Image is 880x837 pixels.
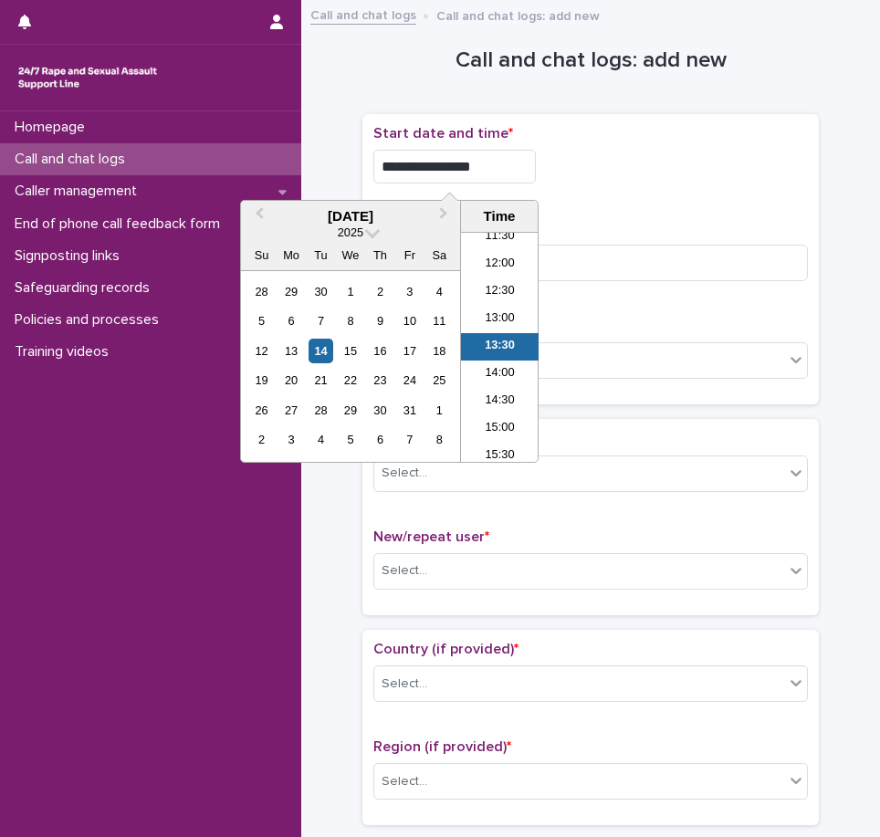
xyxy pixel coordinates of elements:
[249,243,274,267] div: Su
[338,368,362,392] div: Choose Wednesday, October 22nd, 2025
[373,529,489,544] span: New/repeat user
[397,243,422,267] div: Fr
[461,306,539,333] li: 13:00
[338,279,362,304] div: Choose Wednesday, October 1st, 2025
[338,243,362,267] div: We
[466,208,533,225] div: Time
[461,443,539,470] li: 15:30
[309,309,333,333] div: Choose Tuesday, October 7th, 2025
[427,398,452,423] div: Choose Saturday, November 1st, 2025
[278,398,303,423] div: Choose Monday, October 27th, 2025
[397,368,422,392] div: Choose Friday, October 24th, 2025
[461,415,539,443] li: 15:00
[373,642,519,656] span: Country (if provided)
[278,309,303,333] div: Choose Monday, October 6th, 2025
[249,398,274,423] div: Choose Sunday, October 26th, 2025
[338,398,362,423] div: Choose Wednesday, October 29th, 2025
[382,772,427,791] div: Select...
[368,309,393,333] div: Choose Thursday, October 9th, 2025
[278,279,303,304] div: Choose Monday, September 29th, 2025
[338,309,362,333] div: Choose Wednesday, October 8th, 2025
[368,279,393,304] div: Choose Thursday, October 2nd, 2025
[397,398,422,423] div: Choose Friday, October 31st, 2025
[278,427,303,452] div: Choose Monday, November 3rd, 2025
[397,279,422,304] div: Choose Friday, October 3rd, 2025
[243,203,272,232] button: Previous Month
[7,311,173,329] p: Policies and processes
[382,561,427,581] div: Select...
[427,309,452,333] div: Choose Saturday, October 11th, 2025
[309,279,333,304] div: Choose Tuesday, September 30th, 2025
[427,339,452,363] div: Choose Saturday, October 18th, 2025
[338,427,362,452] div: Choose Wednesday, November 5th, 2025
[461,251,539,278] li: 12:00
[368,427,393,452] div: Choose Thursday, November 6th, 2025
[427,368,452,392] div: Choose Saturday, October 25th, 2025
[15,59,161,96] img: rhQMoQhaT3yELyF149Cw
[249,339,274,363] div: Choose Sunday, October 12th, 2025
[461,388,539,415] li: 14:30
[368,243,393,267] div: Th
[397,339,422,363] div: Choose Friday, October 17th, 2025
[7,343,123,361] p: Training videos
[249,427,274,452] div: Choose Sunday, November 2nd, 2025
[7,247,134,265] p: Signposting links
[309,243,333,267] div: Tu
[278,243,303,267] div: Mo
[249,279,274,304] div: Choose Sunday, September 28th, 2025
[249,309,274,333] div: Choose Sunday, October 5th, 2025
[461,361,539,388] li: 14:00
[373,126,513,141] span: Start date and time
[431,203,460,232] button: Next Month
[461,224,539,251] li: 11:30
[427,279,452,304] div: Choose Saturday, October 4th, 2025
[249,368,274,392] div: Choose Sunday, October 19th, 2025
[7,119,100,136] p: Homepage
[427,427,452,452] div: Choose Saturday, November 8th, 2025
[338,339,362,363] div: Choose Wednesday, October 15th, 2025
[397,309,422,333] div: Choose Friday, October 10th, 2025
[310,4,416,25] a: Call and chat logs
[338,225,363,239] span: 2025
[427,243,452,267] div: Sa
[382,675,427,694] div: Select...
[309,339,333,363] div: Choose Tuesday, October 14th, 2025
[461,278,539,306] li: 12:30
[246,277,454,455] div: month 2025-10
[309,368,333,392] div: Choose Tuesday, October 21st, 2025
[362,47,819,74] h1: Call and chat logs: add new
[309,398,333,423] div: Choose Tuesday, October 28th, 2025
[241,208,460,225] div: [DATE]
[368,368,393,392] div: Choose Thursday, October 23rd, 2025
[7,279,164,297] p: Safeguarding records
[7,183,152,200] p: Caller management
[368,339,393,363] div: Choose Thursday, October 16th, 2025
[436,5,600,25] p: Call and chat logs: add new
[309,427,333,452] div: Choose Tuesday, November 4th, 2025
[368,398,393,423] div: Choose Thursday, October 30th, 2025
[7,215,235,233] p: End of phone call feedback form
[7,151,140,168] p: Call and chat logs
[278,339,303,363] div: Choose Monday, October 13th, 2025
[382,464,427,483] div: Select...
[373,739,511,754] span: Region (if provided)
[397,427,422,452] div: Choose Friday, November 7th, 2025
[461,333,539,361] li: 13:30
[278,368,303,392] div: Choose Monday, October 20th, 2025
